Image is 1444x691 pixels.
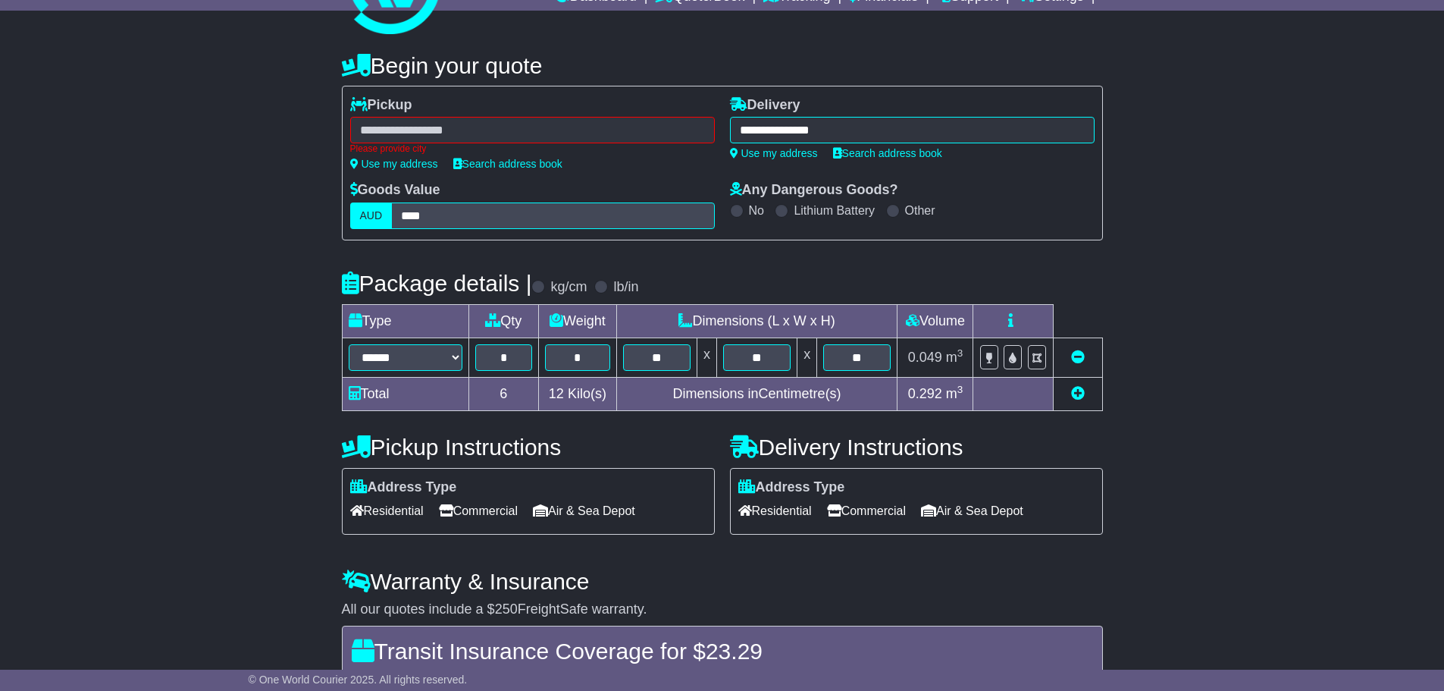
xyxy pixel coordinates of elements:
[908,350,942,365] span: 0.049
[738,479,845,496] label: Address Type
[350,143,715,154] div: Please provide city
[549,386,564,401] span: 12
[921,499,1023,523] span: Air & Sea Depot
[453,158,562,170] a: Search address book
[342,435,715,460] h4: Pickup Instructions
[249,674,468,686] span: © One World Courier 2025. All rights reserved.
[946,386,963,401] span: m
[1071,350,1085,365] a: Remove this item
[730,97,800,114] label: Delivery
[1071,386,1085,401] a: Add new item
[616,304,897,338] td: Dimensions (L x W x H)
[539,377,617,410] td: Kilo(s)
[827,499,906,523] span: Commercial
[342,53,1103,78] h4: Begin your quote
[616,377,897,410] td: Dimensions in Centimetre(s)
[350,203,393,229] label: AUD
[946,350,963,365] span: m
[908,386,942,401] span: 0.292
[613,279,638,296] label: lb/in
[350,97,412,114] label: Pickup
[539,304,617,338] td: Weight
[350,479,457,496] label: Address Type
[905,203,935,218] label: Other
[730,435,1103,460] h4: Delivery Instructions
[342,377,468,410] td: Total
[697,338,716,377] td: x
[342,569,1103,594] h4: Warranty & Insurance
[533,499,635,523] span: Air & Sea Depot
[794,203,875,218] label: Lithium Battery
[833,147,942,159] a: Search address book
[730,147,818,159] a: Use my address
[738,499,812,523] span: Residential
[350,182,440,199] label: Goods Value
[550,279,587,296] label: kg/cm
[797,338,817,377] td: x
[957,347,963,359] sup: 3
[495,601,518,617] span: 250
[706,639,763,664] span: 23.29
[439,499,518,523] span: Commercial
[342,304,468,338] td: Type
[468,304,539,338] td: Qty
[957,384,963,395] sup: 3
[342,271,532,296] h4: Package details |
[350,158,438,170] a: Use my address
[897,304,973,338] td: Volume
[352,639,1093,664] h4: Transit Insurance Coverage for $
[749,203,764,218] label: No
[468,377,539,410] td: 6
[350,499,424,523] span: Residential
[730,182,898,199] label: Any Dangerous Goods?
[342,601,1103,618] div: All our quotes include a $ FreightSafe warranty.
